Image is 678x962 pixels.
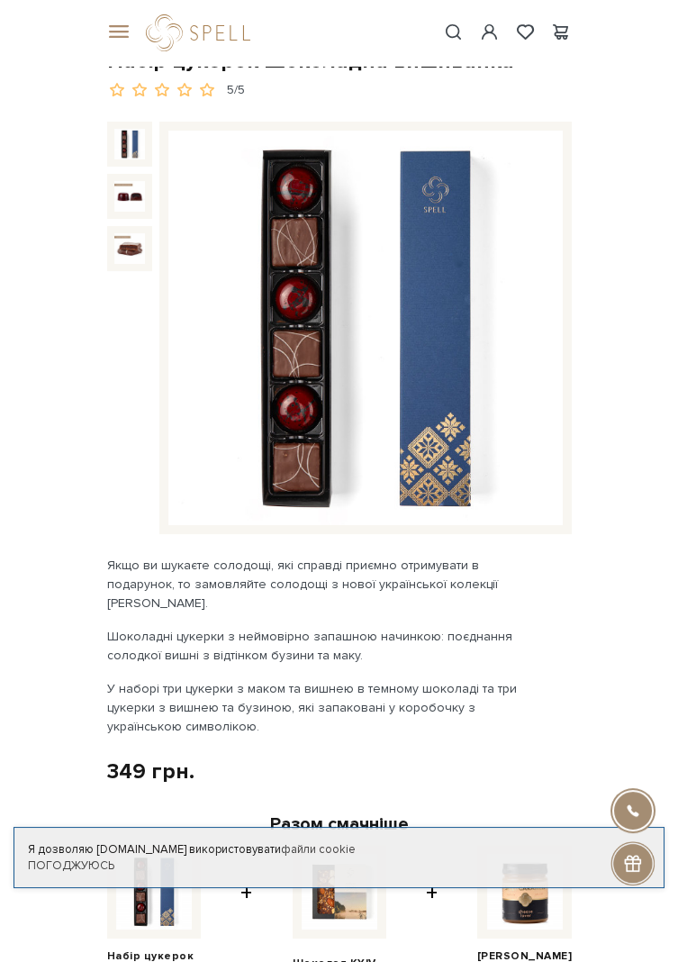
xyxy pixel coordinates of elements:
[487,854,563,930] img: Карамель з Камамбером, 250 г
[116,854,192,930] img: Набір цукерок Шоколадна вишиванка
[28,858,114,873] a: Погоджуюсь
[107,627,529,665] p: Шоколадні цукерки з неймовірно запашною начинкою: поєднання солодкої вишні з відтінком бузини та ...
[107,556,529,613] p: Якщо ви шукаєте солодощі, які справді приємно отримувати в подарунок, то замовляйте солодощі з но...
[168,131,563,525] img: Набір цукерок Шоколадна вишиванка
[302,854,377,930] img: Шоколад KYIV Україна
[114,233,145,264] img: Набір цукерок Шоколадна вишиванка
[107,812,572,836] div: Разом смачніше
[107,758,194,785] div: 349 грн.
[14,841,664,858] div: Я дозволяю [DOMAIN_NAME] використовувати
[281,842,356,857] a: файли cookie
[146,14,258,51] a: logo
[114,129,145,159] img: Набір цукерок Шоколадна вишиванка
[114,181,145,212] img: Набір цукерок Шоколадна вишиванка
[227,82,245,99] div: 5/5
[107,679,529,736] p: У наборі три цукерки з маком та вишнею в темному шоколаді та три цукерки з вишнею та бузиною, які...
